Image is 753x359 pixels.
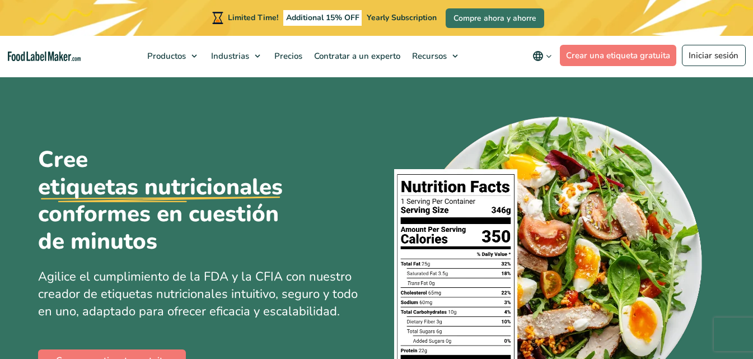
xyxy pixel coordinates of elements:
[560,45,677,66] a: Crear una etiqueta gratuita
[38,174,283,201] u: etiquetas nutricionales
[367,12,437,23] span: Yearly Subscription
[208,50,250,62] span: Industrias
[38,146,307,255] h1: Cree conformes en cuestión de minutos
[271,50,303,62] span: Precios
[406,36,464,76] a: Recursos
[311,50,401,62] span: Contratar a un experto
[142,36,203,76] a: Productos
[144,50,187,62] span: Productos
[283,10,362,26] span: Additional 15% OFF
[308,36,404,76] a: Contratar a un experto
[205,36,266,76] a: Industrias
[38,268,358,320] span: Agilice el cumplimiento de la FDA y la CFIA con nuestro creador de etiquetas nutricionales intuit...
[682,45,746,66] a: Iniciar sesión
[446,8,544,28] a: Compre ahora y ahorre
[269,36,306,76] a: Precios
[409,50,448,62] span: Recursos
[228,12,278,23] span: Limited Time!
